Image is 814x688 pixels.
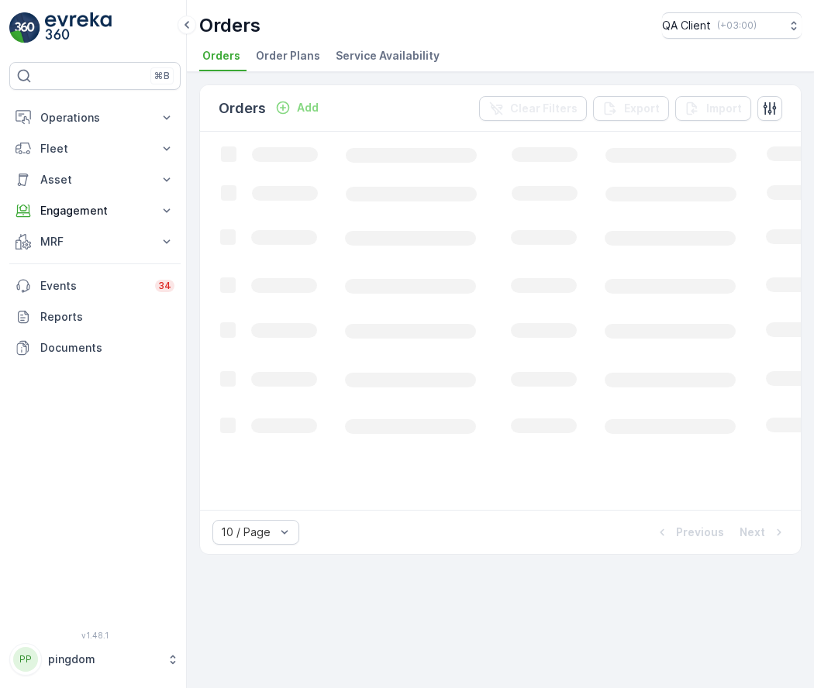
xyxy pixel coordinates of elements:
[40,278,146,294] p: Events
[624,101,660,116] p: Export
[256,48,320,64] span: Order Plans
[40,172,150,187] p: Asset
[653,523,726,542] button: Previous
[13,647,38,672] div: PP
[9,301,181,332] a: Reports
[48,652,159,667] p: pingdom
[219,98,266,119] p: Orders
[40,340,174,356] p: Documents
[158,280,171,292] p: 34
[593,96,669,121] button: Export
[154,70,170,82] p: ⌘B
[202,48,240,64] span: Orders
[676,525,724,540] p: Previous
[45,12,112,43] img: logo_light-DOdMpM7g.png
[40,203,150,218] p: Engagement
[510,101,578,116] p: Clear Filters
[717,19,757,32] p: ( +03:00 )
[9,102,181,133] button: Operations
[479,96,587,121] button: Clear Filters
[740,525,765,540] p: Next
[9,226,181,257] button: MRF
[9,631,181,640] span: v 1.48.1
[738,523,788,542] button: Next
[9,12,40,43] img: logo
[269,98,325,117] button: Add
[40,309,174,325] p: Reports
[9,133,181,164] button: Fleet
[199,13,260,38] p: Orders
[40,141,150,157] p: Fleet
[706,101,742,116] p: Import
[297,100,319,115] p: Add
[675,96,751,121] button: Import
[662,18,711,33] p: QA Client
[9,643,181,676] button: PPpingdom
[40,234,150,249] p: MRF
[9,270,181,301] a: Events34
[9,164,181,195] button: Asset
[336,48,440,64] span: Service Availability
[662,12,802,39] button: QA Client(+03:00)
[40,110,150,126] p: Operations
[9,195,181,226] button: Engagement
[9,332,181,363] a: Documents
